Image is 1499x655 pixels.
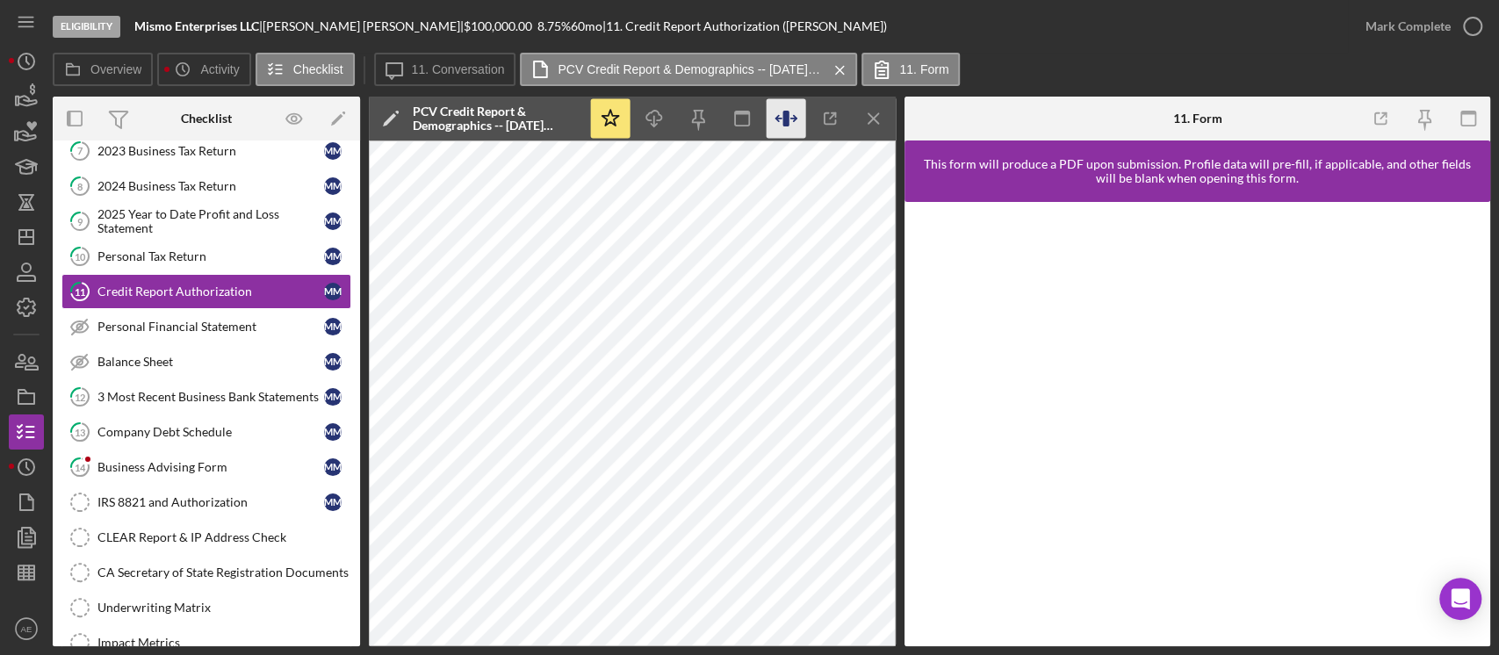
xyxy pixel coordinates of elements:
div: Checklist [181,112,232,126]
div: M M [324,318,342,335]
div: 2023 Business Tax Return [97,144,324,158]
button: Mark Complete [1348,9,1490,44]
div: | 11. Credit Report Authorization ([PERSON_NAME]) [602,19,887,33]
div: [PERSON_NAME] [PERSON_NAME] | [263,19,464,33]
tspan: 11 [75,285,85,297]
div: Mark Complete [1366,9,1451,44]
div: M M [324,283,342,300]
label: 11. Form [899,62,948,76]
div: M M [324,212,342,230]
div: $100,000.00 [464,19,537,33]
div: 3 Most Recent Business Bank Statements [97,390,324,404]
div: Business Advising Form [97,460,324,474]
tspan: 9 [77,215,83,227]
div: M M [324,177,342,195]
div: IRS 8821 and Authorization [97,495,324,509]
tspan: 7 [77,145,83,156]
div: M M [324,248,342,265]
text: AE [21,624,32,634]
tspan: 12 [75,391,85,402]
a: Balance SheetMM [61,344,351,379]
div: M M [324,423,342,441]
button: Checklist [256,53,355,86]
button: AE [9,611,44,646]
div: Impact Metrics [97,636,350,650]
div: 8.75 % [537,19,571,33]
div: 60 mo [571,19,602,33]
div: PCV Credit Report & Demographics -- [DATE] 02_37pm.pdf [413,104,580,133]
label: PCV Credit Report & Demographics -- [DATE] 02_37pm.pdf [558,62,821,76]
div: M M [324,142,342,160]
a: Underwriting Matrix [61,590,351,625]
iframe: Lenderfit form [922,220,1474,629]
a: 11Credit Report AuthorizationMM [61,274,351,309]
button: Activity [157,53,250,86]
div: CA Secretary of State Registration Documents [97,565,350,579]
div: Credit Report Authorization [97,284,324,299]
div: Eligibility [53,16,120,38]
button: Overview [53,53,153,86]
a: 14Business Advising FormMM [61,450,351,485]
tspan: 8 [77,180,83,191]
label: Activity [200,62,239,76]
a: Personal Financial StatementMM [61,309,351,344]
div: 2024 Business Tax Return [97,179,324,193]
a: CLEAR Report & IP Address Check [61,520,351,555]
div: M M [324,353,342,371]
a: 123 Most Recent Business Bank StatementsMM [61,379,351,414]
a: 92025 Year to Date Profit and Loss StatementMM [61,204,351,239]
div: Balance Sheet [97,355,324,369]
div: CLEAR Report & IP Address Check [97,530,350,544]
div: Personal Financial Statement [97,320,324,334]
tspan: 14 [75,461,86,472]
div: Underwriting Matrix [97,601,350,615]
a: CA Secretary of State Registration Documents [61,555,351,590]
div: Open Intercom Messenger [1439,578,1481,620]
div: Company Debt Schedule [97,425,324,439]
a: 72023 Business Tax ReturnMM [61,133,351,169]
button: 11. Form [861,53,960,86]
div: 11. Form [1172,112,1222,126]
div: | [134,19,263,33]
tspan: 13 [75,426,85,437]
a: IRS 8821 and AuthorizationMM [61,485,351,520]
div: M M [324,493,342,511]
button: PCV Credit Report & Demographics -- [DATE] 02_37pm.pdf [520,53,857,86]
div: 2025 Year to Date Profit and Loss Statement [97,207,324,235]
div: This form will produce a PDF upon submission. Profile data will pre-fill, if applicable, and othe... [913,157,1481,185]
label: Overview [90,62,141,76]
label: 11. Conversation [412,62,505,76]
button: 11. Conversation [374,53,516,86]
tspan: 10 [75,250,86,262]
b: Mismo Enterprises LLC [134,18,259,33]
a: 82024 Business Tax ReturnMM [61,169,351,204]
a: 10Personal Tax ReturnMM [61,239,351,274]
a: 13Company Debt ScheduleMM [61,414,351,450]
div: Personal Tax Return [97,249,324,263]
div: M M [324,388,342,406]
label: Checklist [293,62,343,76]
div: M M [324,458,342,476]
